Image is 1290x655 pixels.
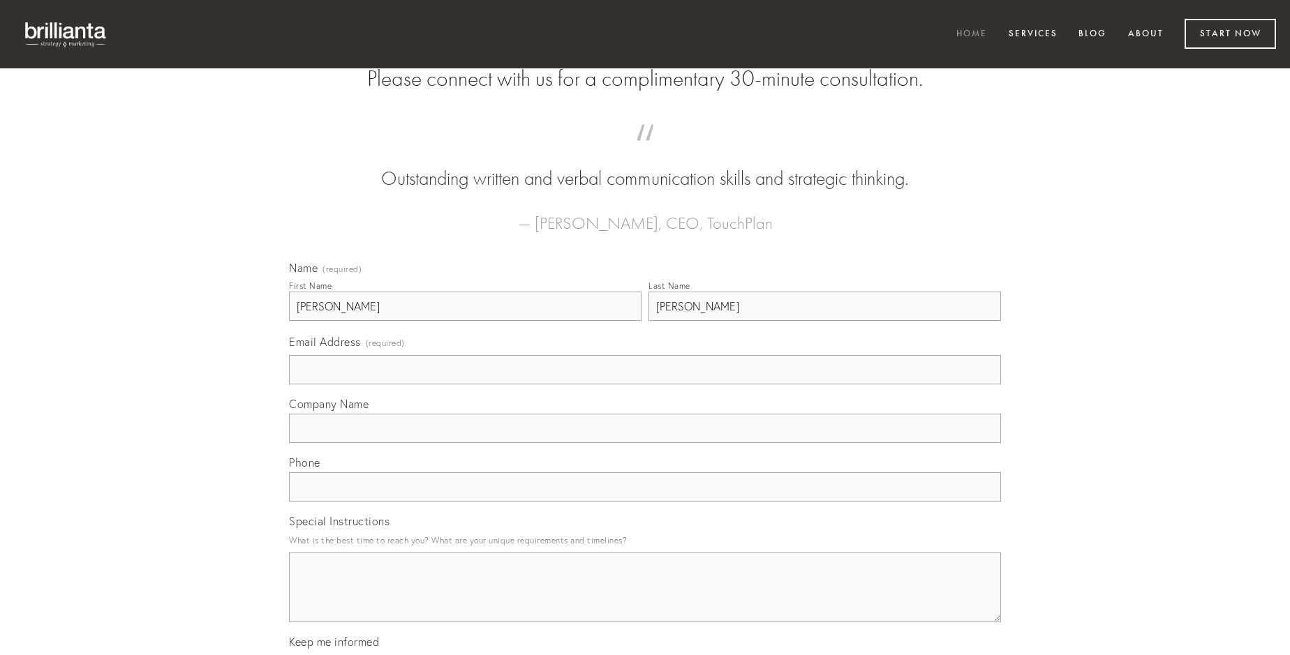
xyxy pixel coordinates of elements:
[947,23,996,46] a: Home
[366,333,405,352] span: (required)
[322,265,362,273] span: (required)
[289,531,1001,550] p: What is the best time to reach you? What are your unique requirements and timelines?
[289,66,1001,92] h2: Please connect with us for a complimentary 30-minute consultation.
[14,14,119,54] img: brillianta - research, strategy, marketing
[1069,23,1115,46] a: Blog
[289,635,379,649] span: Keep me informed
[289,456,320,469] span: Phone
[1185,19,1276,49] a: Start Now
[1000,23,1067,46] a: Services
[289,261,318,275] span: Name
[289,514,390,528] span: Special Instructions
[311,138,979,165] span: “
[1119,23,1173,46] a: About
[648,280,690,291] div: Last Name
[289,335,361,349] span: Email Address
[289,280,332,291] div: First Name
[311,138,979,193] blockquote: Outstanding written and verbal communication skills and strategic thinking.
[289,397,369,411] span: Company Name
[311,193,979,237] figcaption: — [PERSON_NAME], CEO, TouchPlan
